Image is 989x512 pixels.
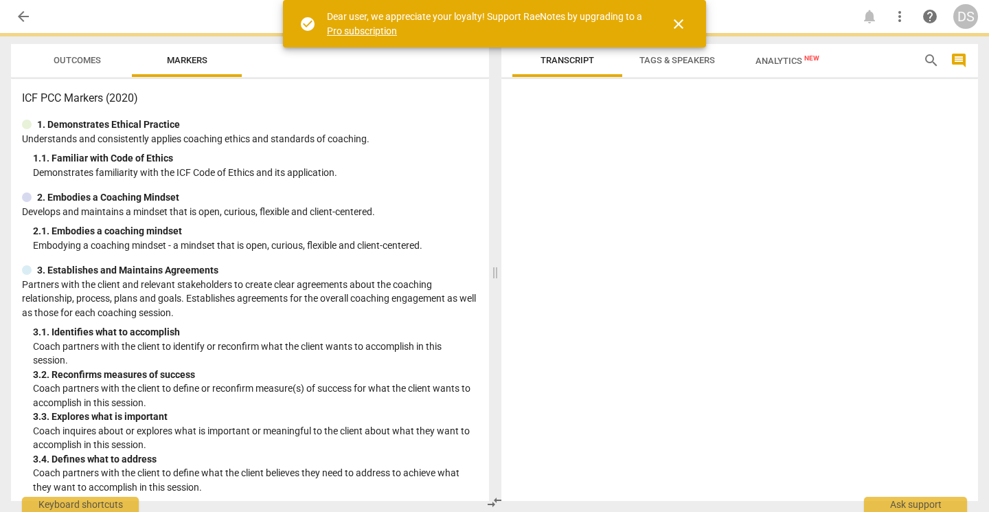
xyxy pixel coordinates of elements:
[662,8,695,41] button: Close
[37,263,218,278] p: 3. Establishes and Maintains Agreements
[22,497,139,512] div: Keyboard shortcuts
[33,424,478,452] p: Coach inquires about or explores what is important or meaningful to the client about what they wa...
[33,368,478,382] div: 3. 2. Reconfirms measures of success
[33,381,478,410] p: Coach partners with the client to define or reconfirm measure(s) of success for what the client w...
[54,55,101,65] span: Outcomes
[33,224,478,238] div: 2. 1. Embodies a coaching mindset
[923,52,940,69] span: search
[948,49,970,71] button: Show/Hide comments
[864,497,967,512] div: Ask support
[33,466,478,494] p: Coach partners with the client to define what the client believes they need to address to achieve...
[486,494,503,511] span: compare_arrows
[33,238,478,253] p: Embodying a coaching mindset - a mindset that is open, curious, flexible and client-centered.
[22,132,478,146] p: Understands and consistently applies coaching ethics and standards of coaching.
[33,340,478,368] p: Coach partners with the client to identify or reconfirm what the client wants to accomplish in th...
[953,4,978,29] button: DS
[541,55,594,65] span: Transcript
[33,151,478,166] div: 1. 1. Familiar with Code of Ethics
[670,16,687,32] span: close
[22,278,478,320] p: Partners with the client and relevant stakeholders to create clear agreements about the coaching ...
[15,8,32,25] span: arrow_back
[299,16,316,32] span: check_circle
[922,8,938,25] span: help
[33,410,478,424] div: 3. 3. Explores what is important
[22,90,478,107] h3: ICF PCC Markers (2020)
[804,54,819,62] span: New
[918,4,942,29] a: Help
[327,10,646,38] div: Dear user, we appreciate your loyalty! Support RaeNotes by upgrading to a
[22,205,478,219] p: Develops and maintains a mindset that is open, curious, flexible and client-centered.
[327,25,397,36] a: Pro subscription
[755,56,819,66] span: Analytics
[920,49,942,71] button: Search
[37,118,180,132] p: 1. Demonstrates Ethical Practice
[891,8,908,25] span: more_vert
[33,325,478,340] div: 3. 1. Identifies what to accomplish
[639,55,715,65] span: Tags & Speakers
[951,52,967,69] span: comment
[167,55,207,65] span: Markers
[37,190,179,205] p: 2. Embodies a Coaching Mindset
[33,166,478,180] p: Demonstrates familiarity with the ICF Code of Ethics and its application.
[33,452,478,467] div: 3. 4. Defines what to address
